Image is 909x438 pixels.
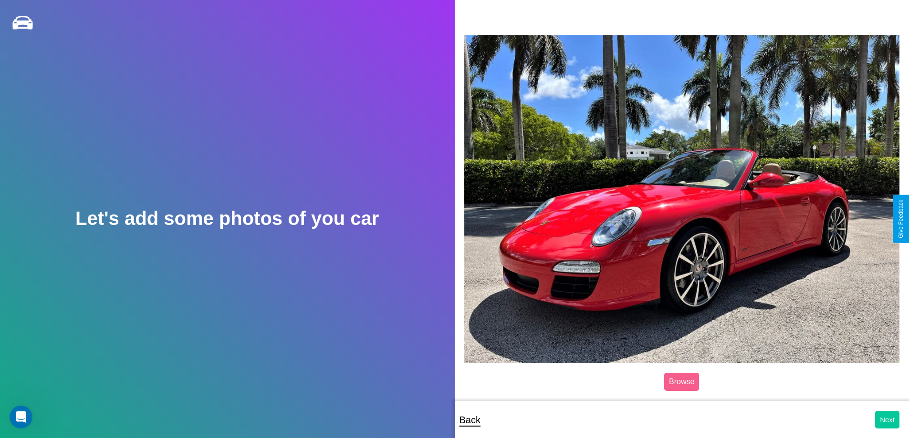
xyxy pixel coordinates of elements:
[875,411,899,428] button: Next
[460,411,481,428] p: Back
[664,373,699,391] label: Browse
[464,35,900,363] img: posted
[10,406,32,428] iframe: Intercom live chat
[898,200,904,238] div: Give Feedback
[75,208,379,229] h2: Let's add some photos of you car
